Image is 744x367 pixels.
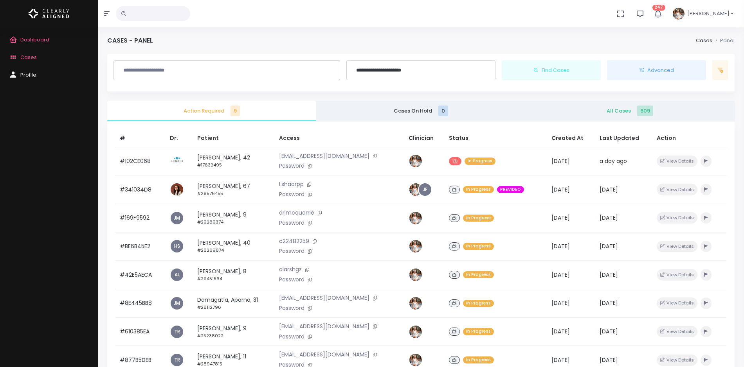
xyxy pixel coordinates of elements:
[322,107,519,115] span: Cases On Hold
[231,106,240,116] span: 9
[438,106,448,116] span: 0
[607,60,706,81] button: Advanced
[463,328,494,335] span: In Progress
[279,322,399,331] p: [EMAIL_ADDRESS][DOMAIN_NAME]
[444,129,547,147] th: Status
[465,158,495,165] span: In Progress
[171,212,183,224] a: JM
[551,186,570,193] span: [DATE]
[279,219,399,227] p: Password
[197,162,222,168] small: #17632495
[600,242,618,250] span: [DATE]
[657,354,697,366] button: View Details
[600,328,618,335] span: [DATE]
[404,129,444,147] th: Clinician
[274,129,404,147] th: Access
[502,60,601,81] button: Find Cases
[197,190,223,197] small: #29576455
[657,269,697,280] button: View Details
[193,204,274,232] td: [PERSON_NAME], 9
[197,247,224,253] small: #28269874
[547,129,595,147] th: Created At
[279,209,399,217] p: drjmcquarrie
[672,7,686,21] img: Header Avatar
[657,241,697,252] button: View Details
[279,190,399,199] p: Password
[600,299,618,307] span: [DATE]
[463,215,494,222] span: In Progress
[279,294,399,303] p: [EMAIL_ADDRESS][DOMAIN_NAME]
[193,261,274,289] td: [PERSON_NAME], 8
[652,129,727,147] th: Action
[115,232,165,261] td: #BE6B45E2
[419,183,431,196] a: JF
[279,265,399,274] p: alarshgz
[279,276,399,284] p: Password
[115,129,165,147] th: #
[115,175,165,204] td: #341034D8
[600,271,618,279] span: [DATE]
[687,10,730,18] span: [PERSON_NAME]
[20,36,49,43] span: Dashboard
[197,304,221,310] small: #28112796
[113,107,310,115] span: Action Required
[107,37,153,44] h4: Cases - Panel
[279,237,399,246] p: c22482259
[197,333,223,339] small: #25238022
[171,269,183,281] a: AL
[20,71,36,79] span: Profile
[279,152,399,161] p: [EMAIL_ADDRESS][DOMAIN_NAME]
[171,354,183,366] a: TR
[197,276,222,282] small: #29451564
[696,37,712,44] a: Cases
[171,297,183,310] a: JM
[600,214,618,222] span: [DATE]
[193,129,274,147] th: Patient
[279,180,399,189] p: Lshaarpp
[279,333,399,341] p: Password
[600,186,618,193] span: [DATE]
[29,5,69,22] img: Logo Horizontal
[551,157,570,165] span: [DATE]
[463,186,494,193] span: In Progress
[193,232,274,261] td: [PERSON_NAME], 40
[595,129,652,147] th: Last Updated
[115,204,165,232] td: #169F9592
[637,106,653,116] span: 609
[497,186,524,193] span: PREVIDEO
[657,156,697,167] button: View Details
[279,162,399,170] p: Password
[165,129,193,147] th: Dr.
[600,356,618,364] span: [DATE]
[193,147,274,175] td: [PERSON_NAME], 42
[657,184,697,195] button: View Details
[657,297,697,309] button: View Details
[279,304,399,313] p: Password
[171,240,183,252] a: HS
[600,157,627,165] span: a day ago
[197,361,222,367] small: #28947815
[463,243,494,250] span: In Progress
[193,317,274,346] td: [PERSON_NAME], 9
[115,147,165,175] td: #102CE068
[657,326,697,337] button: View Details
[171,326,183,338] a: TR
[551,271,570,279] span: [DATE]
[463,300,494,307] span: In Progress
[279,247,399,256] p: Password
[463,271,494,279] span: In Progress
[551,242,570,250] span: [DATE]
[197,219,223,225] small: #29289374
[652,5,665,11] span: 247
[532,107,728,115] span: All Cases
[551,214,570,222] span: [DATE]
[279,351,399,359] p: [EMAIL_ADDRESS][DOMAIN_NAME]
